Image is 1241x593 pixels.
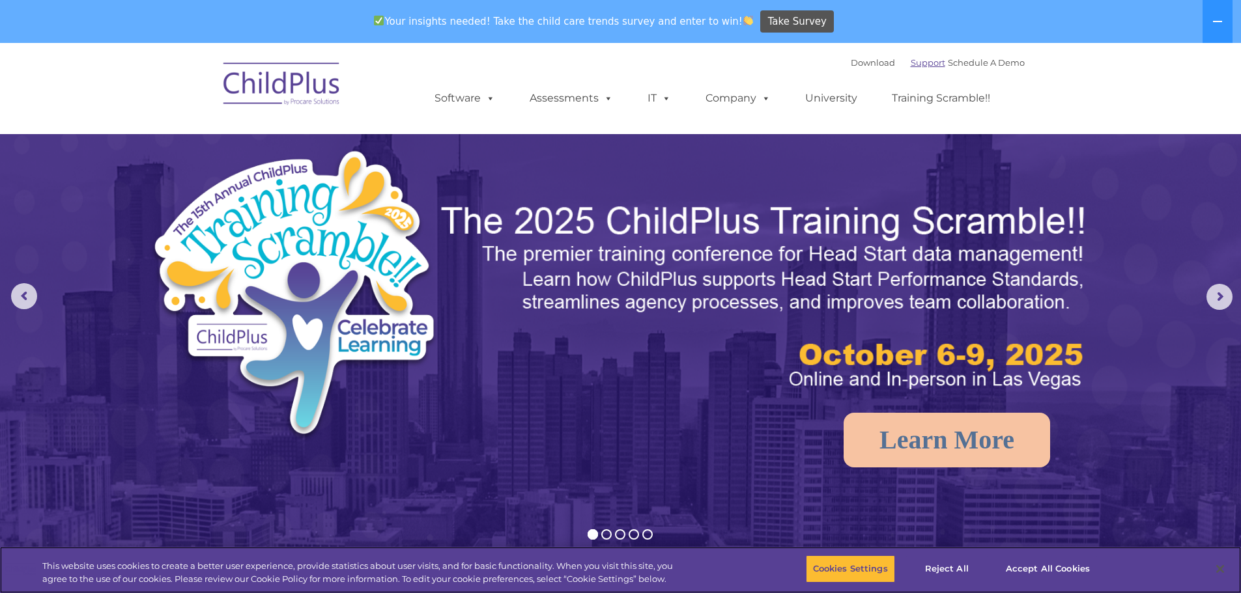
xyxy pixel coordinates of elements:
[906,555,988,583] button: Reject All
[743,16,753,25] img: 👏
[948,57,1025,68] a: Schedule A Demo
[374,16,384,25] img: ✅
[911,57,945,68] a: Support
[806,555,895,583] button: Cookies Settings
[369,8,759,34] span: Your insights needed! Take the child care trends survey and enter to win!
[851,57,1025,68] font: |
[999,555,1097,583] button: Accept All Cookies
[42,560,683,585] div: This website uses cookies to create a better user experience, provide statistics about user visit...
[879,85,1003,111] a: Training Scramble!!
[844,413,1050,467] a: Learn More
[768,10,827,33] span: Take Survey
[517,85,626,111] a: Assessments
[851,57,895,68] a: Download
[1206,555,1234,583] button: Close
[692,85,784,111] a: Company
[635,85,684,111] a: IT
[181,86,221,96] span: Last name
[421,85,508,111] a: Software
[760,10,834,33] a: Take Survey
[792,85,870,111] a: University
[181,139,236,149] span: Phone number
[217,53,347,118] img: ChildPlus by Procare Solutions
